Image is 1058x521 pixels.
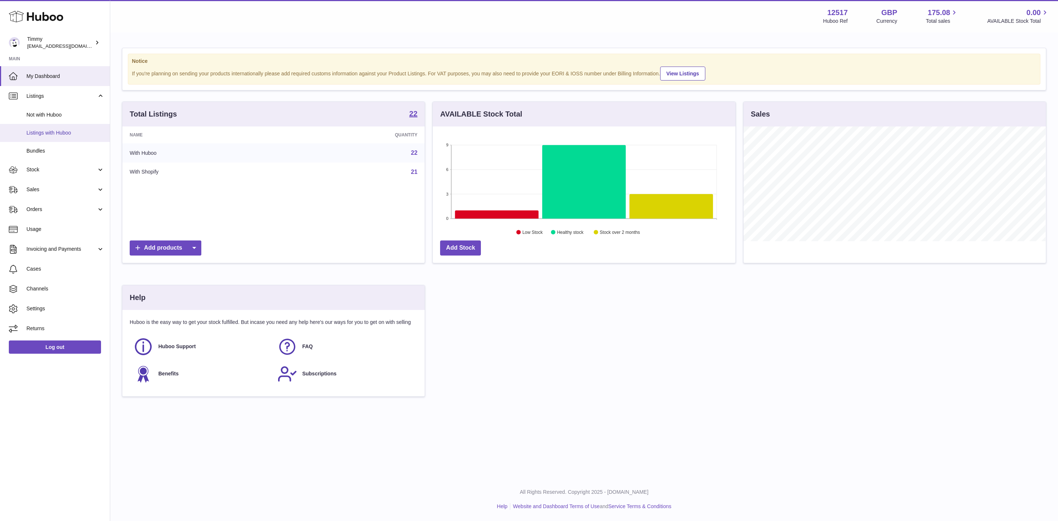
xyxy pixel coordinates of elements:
[26,305,104,312] span: Settings
[1026,8,1041,18] span: 0.00
[827,8,848,18] strong: 12517
[116,489,1052,496] p: All Rights Reserved. Copyright 2025 - [DOMAIN_NAME]
[600,230,640,235] text: Stock over 2 months
[27,43,108,49] span: [EMAIL_ADDRESS][DOMAIN_NAME]
[446,192,449,196] text: 3
[27,36,93,50] div: Timmy
[510,503,671,510] li: and
[440,240,481,256] a: Add Stock
[26,111,104,118] span: Not with Huboo
[158,343,196,350] span: Huboo Support
[987,8,1049,25] a: 0.00 AVAILABLE Stock Total
[26,93,97,100] span: Listings
[26,325,104,332] span: Returns
[411,150,418,156] a: 22
[497,503,508,509] a: Help
[302,370,337,377] span: Subscriptions
[557,230,584,235] text: Healthy stock
[277,364,414,384] a: Subscriptions
[877,18,897,25] div: Currency
[513,503,600,509] a: Website and Dashboard Terms of Use
[446,167,449,172] text: 6
[608,503,672,509] a: Service Terms & Conditions
[987,18,1049,25] span: AVAILABLE Stock Total
[122,143,285,163] td: With Huboo
[751,109,770,119] h3: Sales
[926,18,958,25] span: Total sales
[130,240,201,256] a: Add products
[277,337,414,357] a: FAQ
[285,126,425,143] th: Quantity
[302,343,313,350] span: FAQ
[446,143,449,147] text: 9
[26,246,97,253] span: Invoicing and Payments
[409,110,417,119] a: 22
[26,285,104,292] span: Channels
[928,8,950,18] span: 175.08
[9,37,20,48] img: internalAdmin-12517@internal.huboo.com
[130,319,417,326] p: Huboo is the easy way to get your stock fulfilled. But incase you need any help here's our ways f...
[130,293,145,303] h3: Help
[132,58,1036,65] strong: Notice
[26,226,104,233] span: Usage
[130,109,177,119] h3: Total Listings
[660,67,705,81] a: View Listings
[133,364,270,384] a: Benefits
[881,8,897,18] strong: GBP
[446,216,449,221] text: 0
[411,169,418,175] a: 21
[158,370,179,377] span: Benefits
[26,147,104,154] span: Bundles
[26,265,104,272] span: Cases
[26,186,97,193] span: Sales
[122,126,285,143] th: Name
[26,129,104,136] span: Listings with Huboo
[409,110,417,117] strong: 22
[132,65,1036,81] div: If you're planning on sending your products internationally please add required customs informati...
[823,18,848,25] div: Huboo Ref
[522,230,543,235] text: Low Stock
[926,8,958,25] a: 175.08 Total sales
[122,163,285,182] td: With Shopify
[440,109,522,119] h3: AVAILABLE Stock Total
[26,73,104,80] span: My Dashboard
[9,340,101,354] a: Log out
[26,206,97,213] span: Orders
[133,337,270,357] a: Huboo Support
[26,166,97,173] span: Stock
